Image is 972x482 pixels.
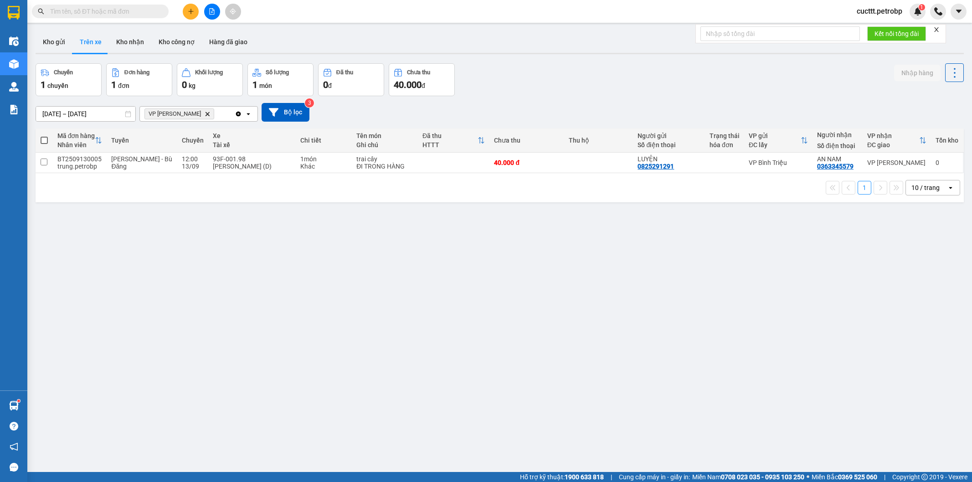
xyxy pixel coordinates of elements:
span: đ [328,82,332,89]
th: Toggle SortBy [53,128,107,153]
strong: 1900 633 818 [565,473,604,481]
svg: open [947,184,954,191]
span: search [38,8,44,15]
span: Miền Bắc [812,472,877,482]
input: Selected VP Đức Liễu. [216,109,217,118]
div: 40.000 đ [494,159,560,166]
span: đ [422,82,425,89]
img: warehouse-icon [9,401,19,410]
div: [PERSON_NAME] (D) [213,163,291,170]
div: Thu hộ [569,137,628,144]
button: Kho nhận [109,31,151,53]
span: 0 [182,79,187,90]
button: 1 [858,181,871,195]
div: AN NAM [817,155,858,163]
span: message [10,463,18,472]
input: Tìm tên, số ĐT hoặc mã đơn [50,6,158,16]
div: Tồn kho [936,137,958,144]
button: Số lượng1món [247,63,314,96]
span: kg [189,82,195,89]
div: VP gửi [749,132,801,139]
button: Bộ lọc [262,103,309,122]
input: Select a date range. [36,107,135,121]
div: Chưa thu [407,69,430,76]
img: icon-new-feature [914,7,922,15]
strong: 0369 525 060 [838,473,877,481]
div: HTTT [422,141,478,149]
div: hóa đơn [710,141,740,149]
span: 1 [920,4,923,10]
span: plus [188,8,194,15]
button: Kho công nợ [151,31,202,53]
button: Đơn hàng1đơn [106,63,172,96]
span: | [611,472,612,482]
span: | [884,472,885,482]
div: Trạng thái [710,132,740,139]
div: VP Bình Triệu [749,159,808,166]
strong: 0708 023 035 - 0935 103 250 [721,473,804,481]
span: món [259,82,272,89]
img: warehouse-icon [9,82,19,92]
div: Số điện thoại [638,141,700,149]
div: Khối lượng [195,69,223,76]
span: close [933,26,940,33]
span: file-add [209,8,215,15]
button: Nhập hàng [894,65,941,81]
div: 0363345579 [817,163,854,170]
svg: Delete [205,111,210,117]
span: Kết nối tổng đài [874,29,919,39]
span: caret-down [955,7,963,15]
span: cucttt.petrobp [849,5,910,17]
div: ĐI TRONG HÀNG [356,163,413,170]
span: VP Đức Liễu [149,110,201,118]
div: Đơn hàng [124,69,149,76]
div: 0 [936,159,958,166]
div: Số lượng [266,69,289,76]
button: Trên xe [72,31,109,53]
svg: Clear all [235,110,242,118]
div: Xe [213,132,291,139]
div: 12:00 [182,155,204,163]
div: Chuyến [182,137,204,144]
div: Ghi chú [356,141,413,149]
span: question-circle [10,422,18,431]
span: Hỗ trợ kỹ thuật: [520,472,604,482]
span: 1 [111,79,116,90]
input: Nhập số tổng đài [700,26,860,41]
span: 1 [252,79,257,90]
sup: 1 [17,400,20,402]
span: 0 [323,79,328,90]
div: 13/09 [182,163,204,170]
th: Toggle SortBy [744,128,813,153]
div: Tài xế [213,141,291,149]
div: ĐC lấy [749,141,801,149]
div: 93F-001.98 [213,155,291,163]
span: aim [230,8,236,15]
div: 1 món [300,155,348,163]
span: notification [10,442,18,451]
span: Cung cấp máy in - giấy in: [619,472,690,482]
div: VP [PERSON_NAME] [867,159,926,166]
th: Toggle SortBy [863,128,931,153]
div: Mã đơn hàng [57,132,95,139]
div: trai cây [356,155,413,163]
div: Đã thu [336,69,353,76]
span: 1 [41,79,46,90]
button: Chưa thu40.000đ [389,63,455,96]
button: Đã thu0đ [318,63,384,96]
img: logo-vxr [8,6,20,20]
span: Miền Nam [692,472,804,482]
button: Khối lượng0kg [177,63,243,96]
button: Kết nối tổng đài [867,26,926,41]
svg: open [245,110,252,118]
div: VP nhận [867,132,919,139]
span: copyright [921,474,928,480]
div: 0825291291 [638,163,674,170]
button: Hàng đã giao [202,31,255,53]
div: Số điện thoại [817,142,858,149]
span: đơn [118,82,129,89]
div: Đã thu [422,132,478,139]
span: [PERSON_NAME] - Bù Đăng [111,155,172,170]
img: phone-icon [934,7,942,15]
sup: 3 [305,98,314,108]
